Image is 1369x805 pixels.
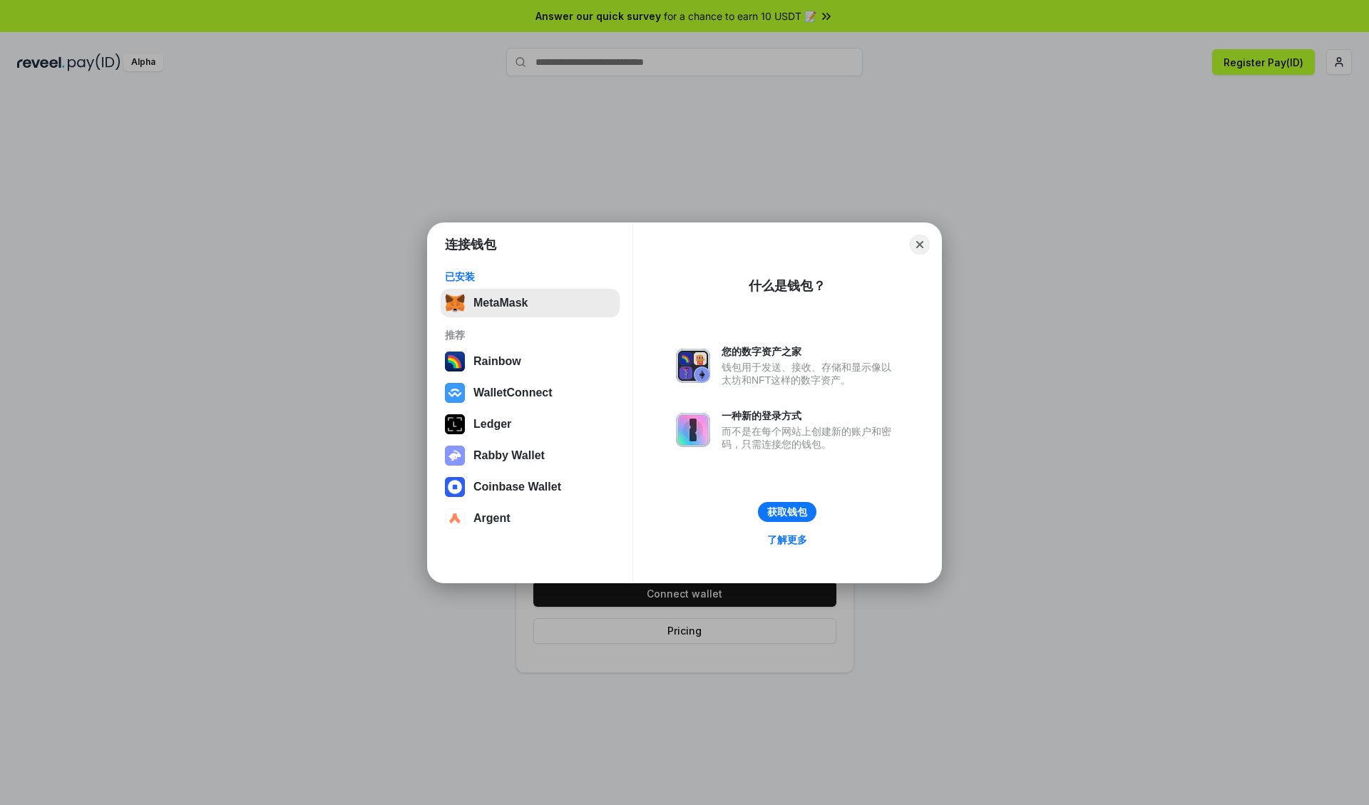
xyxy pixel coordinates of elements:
[473,512,511,525] div: Argent
[445,477,465,497] img: svg+xml,%3Csvg%20width%3D%2228%22%20height%3D%2228%22%20viewBox%3D%220%200%2028%2028%22%20fill%3D...
[473,449,545,462] div: Rabby Wallet
[767,533,807,546] div: 了解更多
[767,506,807,518] div: 获取钱包
[758,502,816,522] button: 获取钱包
[749,277,826,294] div: 什么是钱包？
[441,379,620,407] button: WalletConnect
[759,530,816,549] a: 了解更多
[441,289,620,317] button: MetaMask
[445,352,465,371] img: svg+xml,%3Csvg%20width%3D%22120%22%20height%3D%22120%22%20viewBox%3D%220%200%20120%20120%22%20fil...
[441,347,620,376] button: Rainbow
[445,236,496,253] h1: 连接钱包
[676,349,710,383] img: svg+xml,%3Csvg%20xmlns%3D%22http%3A%2F%2Fwww.w3.org%2F2000%2Fsvg%22%20fill%3D%22none%22%20viewBox...
[441,473,620,501] button: Coinbase Wallet
[473,481,561,493] div: Coinbase Wallet
[441,410,620,439] button: Ledger
[445,446,465,466] img: svg+xml,%3Csvg%20xmlns%3D%22http%3A%2F%2Fwww.w3.org%2F2000%2Fsvg%22%20fill%3D%22none%22%20viewBox...
[910,235,930,255] button: Close
[676,413,710,447] img: svg+xml,%3Csvg%20xmlns%3D%22http%3A%2F%2Fwww.w3.org%2F2000%2Fsvg%22%20fill%3D%22none%22%20viewBox...
[722,361,898,386] div: 钱包用于发送、接收、存储和显示像以太坊和NFT这样的数字资产。
[445,508,465,528] img: svg+xml,%3Csvg%20width%3D%2228%22%20height%3D%2228%22%20viewBox%3D%220%200%2028%2028%22%20fill%3D...
[722,345,898,358] div: 您的数字资产之家
[722,409,898,422] div: 一种新的登录方式
[441,504,620,533] button: Argent
[445,329,615,342] div: 推荐
[441,441,620,470] button: Rabby Wallet
[445,293,465,313] img: svg+xml,%3Csvg%20fill%3D%22none%22%20height%3D%2233%22%20viewBox%3D%220%200%2035%2033%22%20width%...
[722,425,898,451] div: 而不是在每个网站上创建新的账户和密码，只需连接您的钱包。
[445,414,465,434] img: svg+xml,%3Csvg%20xmlns%3D%22http%3A%2F%2Fwww.w3.org%2F2000%2Fsvg%22%20width%3D%2228%22%20height%3...
[445,270,615,283] div: 已安装
[473,297,528,309] div: MetaMask
[473,355,521,368] div: Rainbow
[473,386,553,399] div: WalletConnect
[445,383,465,403] img: svg+xml,%3Csvg%20width%3D%2228%22%20height%3D%2228%22%20viewBox%3D%220%200%2028%2028%22%20fill%3D...
[473,418,511,431] div: Ledger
